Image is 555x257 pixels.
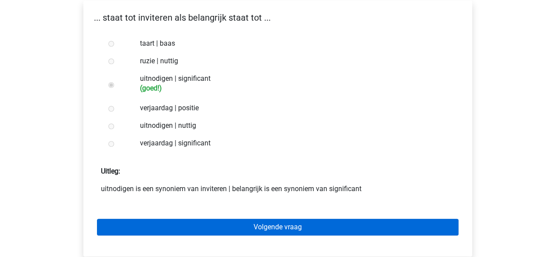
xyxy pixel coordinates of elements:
p: ... staat tot inviteren als belangrijk staat tot ... [90,11,465,24]
strong: Uitleg: [101,167,120,175]
p: uitnodigen is een synoniem van inviteren | belangrijk is een synoniem van significant [101,184,455,194]
label: verjaardag | significant [140,138,444,148]
label: uitnodigen | significant [140,73,444,92]
label: taart | baas [140,38,444,49]
label: ruzie | nuttig [140,56,444,66]
h6: (goed!) [140,84,444,92]
label: uitnodigen | nuttig [140,120,444,131]
label: verjaardag | positie [140,103,444,113]
a: Volgende vraag [97,219,458,235]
